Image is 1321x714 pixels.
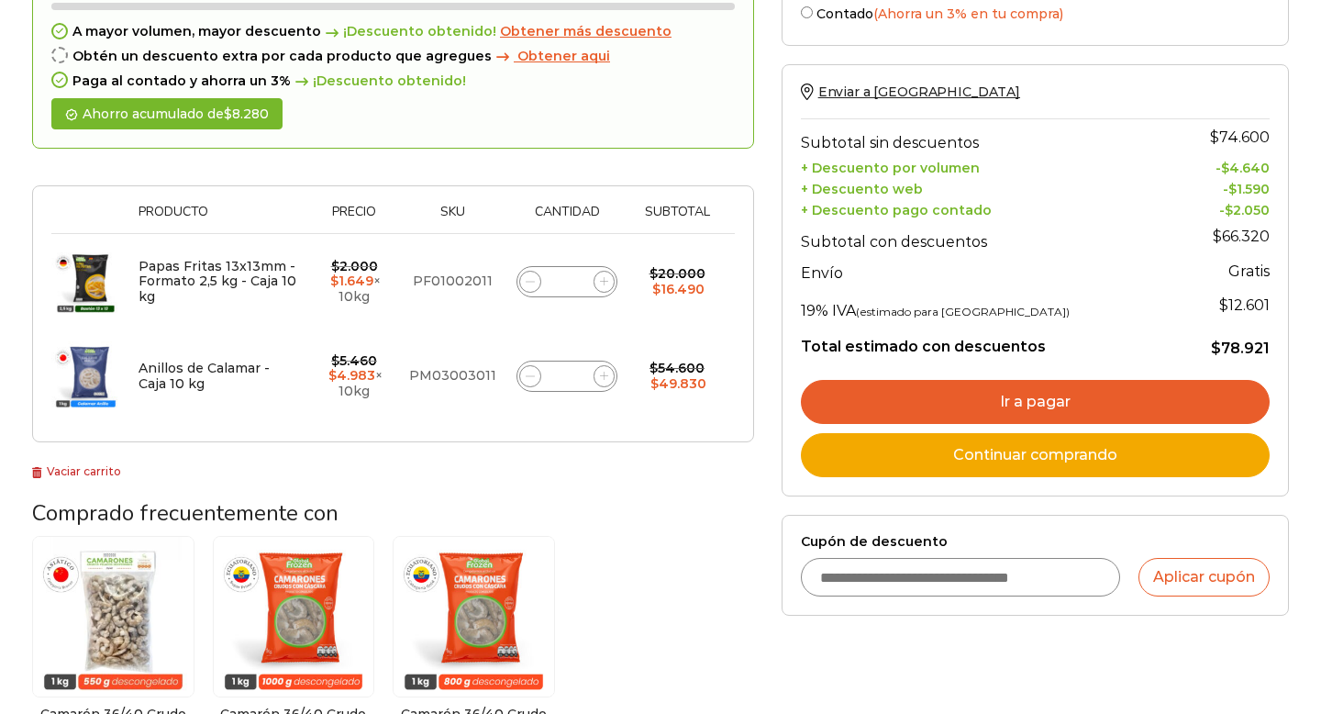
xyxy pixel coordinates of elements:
[32,498,339,528] span: Comprado frecuentemente con
[224,106,269,122] bdi: 8.280
[321,24,496,39] span: ¡Descuento obtenido!
[505,205,628,233] th: Cantidad
[649,265,705,282] bdi: 20.000
[492,49,610,64] a: Obtener aqui
[649,360,705,376] bdi: 54.600
[328,367,337,384] span: $
[554,269,580,295] input: Product quantity
[818,84,1020,100] span: Enviar a [GEOGRAPHIC_DATA]
[1211,340,1270,357] bdi: 78.921
[801,119,1174,156] th: Subtotal sin descuentos
[801,324,1174,359] th: Total estimado con descuentos
[51,49,735,64] div: Obtén un descuento extra por cada producto que agregues
[129,205,308,233] th: Producto
[1221,160,1229,176] span: $
[856,305,1070,318] small: (estimado para [GEOGRAPHIC_DATA])
[331,352,377,369] bdi: 5.460
[801,534,1270,550] label: Cupón de descuento
[308,205,400,233] th: Precio
[801,433,1270,477] a: Continuar comprando
[801,197,1174,218] th: + Descuento pago contado
[1213,228,1270,245] bdi: 66.320
[308,234,400,329] td: × 10kg
[330,273,373,289] bdi: 1.649
[517,48,610,64] span: Obtener aqui
[308,329,400,423] td: × 10kg
[51,98,283,130] div: Ahorro acumulado de
[1174,156,1270,177] td: -
[330,273,339,289] span: $
[1174,197,1270,218] td: -
[649,265,658,282] span: $
[1174,176,1270,197] td: -
[1221,160,1270,176] bdi: 4.640
[331,258,339,274] span: $
[652,281,660,297] span: $
[650,375,706,392] bdi: 49.830
[801,156,1174,177] th: + Descuento por volumen
[649,360,658,376] span: $
[291,73,466,89] span: ¡Descuento obtenido!
[224,106,232,122] span: $
[400,329,505,423] td: PM03003011
[331,258,378,274] bdi: 2.000
[1225,202,1270,218] bdi: 2.050
[400,234,505,329] td: PF01002011
[328,367,375,384] bdi: 4.983
[51,73,735,89] div: Paga al contado y ahorra un 3%
[1228,262,1270,280] strong: Gratis
[32,464,121,478] a: Vaciar carrito
[139,258,296,306] a: Papas Fritas 13x13mm - Formato 2,5 kg - Caja 10 kg
[652,281,705,297] bdi: 16.490
[1213,228,1222,245] span: $
[650,375,659,392] span: $
[51,24,735,39] div: A mayor volumen, mayor descuento
[500,24,672,39] a: Obtener más descuento
[801,84,1020,100] a: Enviar a [GEOGRAPHIC_DATA]
[139,360,270,392] a: Anillos de Calamar - Caja 10 kg
[331,352,339,369] span: $
[500,23,672,39] span: Obtener más descuento
[1211,340,1221,357] span: $
[801,218,1174,255] th: Subtotal con descuentos
[400,205,505,233] th: Sku
[628,205,725,233] th: Subtotal
[1219,296,1270,314] span: 12.601
[801,380,1270,424] a: Ir a pagar
[801,255,1174,287] th: Envío
[1210,128,1270,146] bdi: 74.600
[554,363,580,389] input: Product quantity
[1210,128,1219,146] span: $
[873,6,1063,22] span: (Ahorra un 3% en tu compra)
[1228,181,1270,197] bdi: 1.590
[801,6,813,18] input: Contado(Ahorra un 3% en tu compra)
[801,3,1270,22] label: Contado
[1228,181,1237,197] span: $
[1138,558,1270,597] button: Aplicar cupón
[1219,296,1228,314] span: $
[1225,202,1233,218] span: $
[801,176,1174,197] th: + Descuento web
[801,287,1174,324] th: 19% IVA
